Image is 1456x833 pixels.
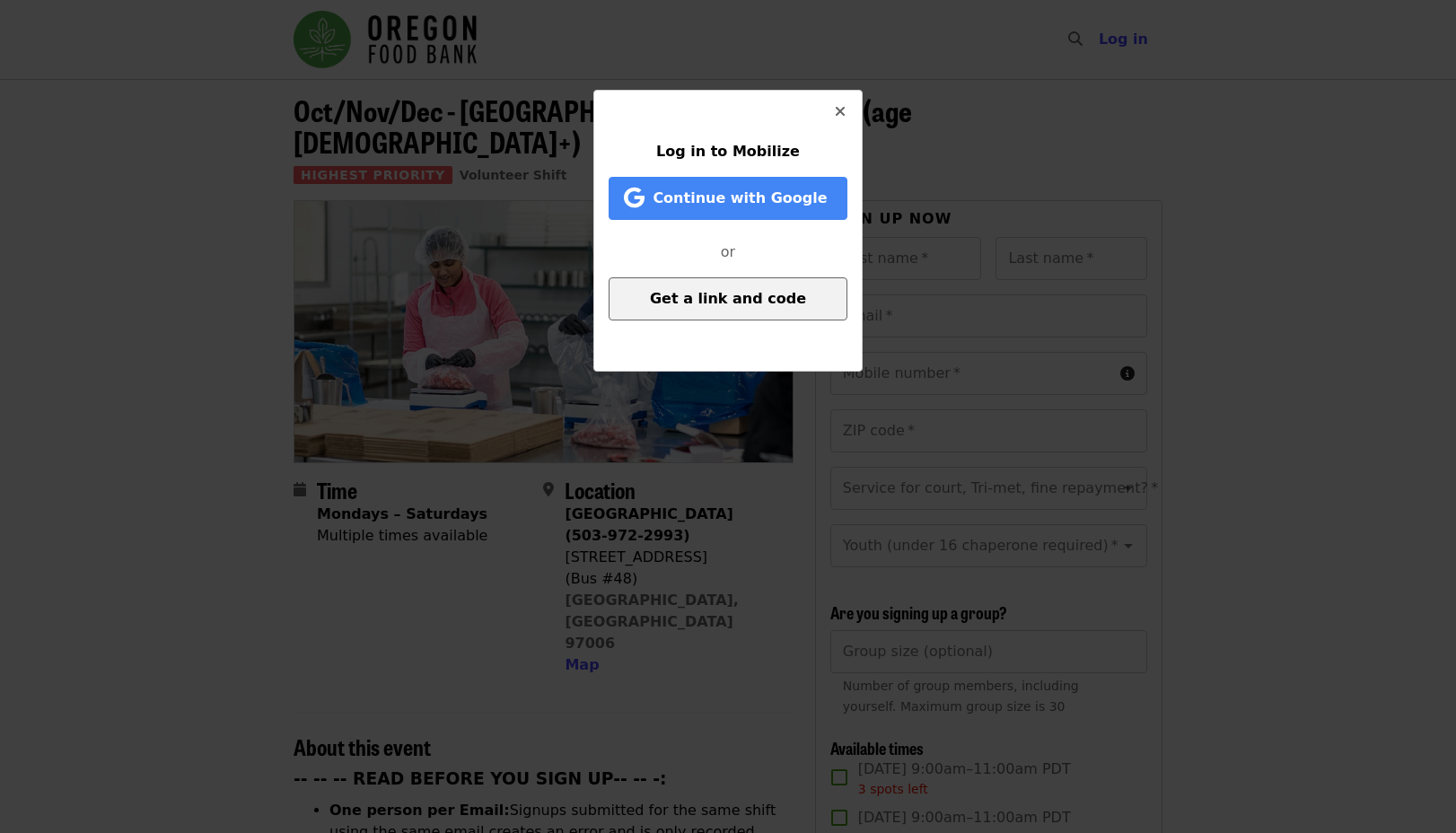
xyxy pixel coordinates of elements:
button: Close [819,91,862,134]
span: or [721,243,735,260]
button: Get a link and code [609,277,847,320]
button: Continue with Google [609,177,847,220]
i: google icon [624,185,645,211]
span: Get a link and code [650,290,806,307]
span: Log in to Mobilize [656,143,800,160]
i: times icon [835,103,846,120]
span: Continue with Google [653,189,827,206]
